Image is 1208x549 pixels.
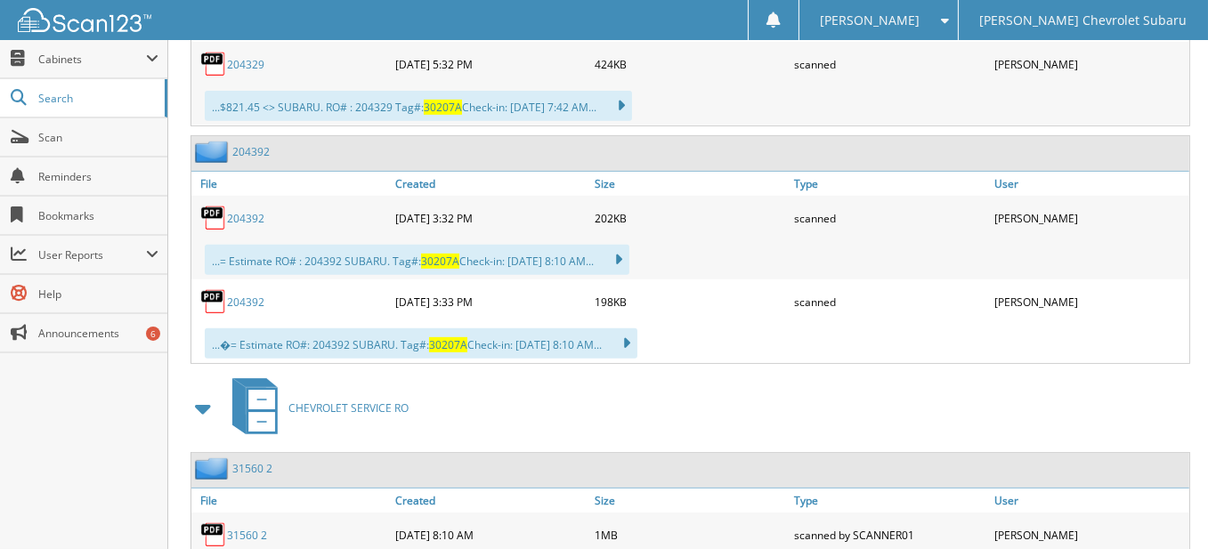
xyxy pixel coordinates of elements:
a: 204392 [227,211,264,226]
div: scanned [790,284,990,319]
a: CHEVROLET SERVICE RO [222,373,409,443]
span: 30207A [424,100,462,115]
a: 31560 2 [232,461,272,476]
div: [DATE] 3:32 PM [391,200,590,236]
a: 31560 2 [227,528,267,543]
span: Cabinets [38,52,146,67]
div: 6 [146,327,160,341]
a: 204392 [232,144,270,159]
a: User [990,488,1189,513]
span: 30207A [421,254,459,269]
div: 424KB [590,46,790,82]
span: User Reports [38,247,146,262]
div: 198KB [590,284,790,319]
a: Size [590,488,790,513]
img: folder2.png [195,141,232,163]
div: ...= Estimate RO# : 204392 SUBARU. Tag#: Check-in: [DATE] 8:10 AM... [205,245,629,275]
a: File [191,172,391,196]
div: scanned [790,46,990,82]
span: [PERSON_NAME] Chevrolet Subaru [979,15,1187,26]
a: File [191,488,391,513]
img: PDF.png [200,521,227,548]
div: scanned [790,200,990,236]
a: Size [590,172,790,196]
div: ...�= Estimate RO#: 204392 SUBARU. Tag#: Check-in: [DATE] 8:10 AM... [205,328,637,359]
div: [PERSON_NAME] [990,200,1189,236]
span: 30207A [429,337,467,352]
div: [DATE] 3:33 PM [391,284,590,319]
a: Type [790,488,990,513]
img: PDF.png [200,51,227,77]
img: PDF.png [200,288,227,315]
img: PDF.png [200,205,227,231]
a: Created [391,488,590,513]
div: [PERSON_NAME] [990,284,1189,319]
a: 204392 [227,295,264,310]
a: Created [391,172,590,196]
div: ...$821.45 <> SUBARU. RO# : 204329 Tag#: Check-in: [DATE] 7:42 AM... [205,91,632,121]
div: [PERSON_NAME] [990,46,1189,82]
span: Scan [38,130,158,145]
span: Bookmarks [38,208,158,223]
img: scan123-logo-white.svg [18,8,151,32]
span: Help [38,287,158,302]
div: [DATE] 5:32 PM [391,46,590,82]
span: [PERSON_NAME] [820,15,920,26]
a: Type [790,172,990,196]
span: Search [38,91,156,106]
a: User [990,172,1189,196]
span: Reminders [38,169,158,184]
iframe: Chat Widget [1119,464,1208,549]
img: folder2.png [195,457,232,480]
div: 202KB [590,200,790,236]
span: Announcements [38,326,158,341]
span: CHEVROLET SERVICE RO [288,400,409,416]
a: 204329 [227,57,264,72]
